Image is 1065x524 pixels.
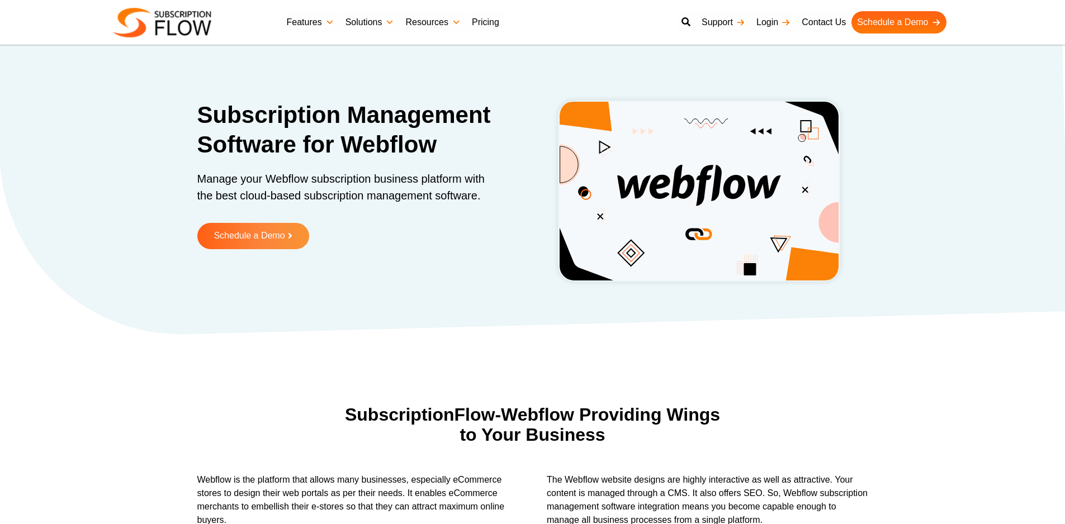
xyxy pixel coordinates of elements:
img: Subscriptionflow-and-webflow [558,101,840,282]
img: Subscriptionflow [113,8,211,37]
a: Solutions [340,11,400,34]
a: Schedule a Demo [851,11,946,34]
a: Pricing [466,11,505,34]
a: Login [751,11,796,34]
h2: SubscriptionFlow-Webflow Providing Wings to Your Business [343,404,723,446]
a: Contact Us [796,11,851,34]
p: Manage your Webflow subscription business platform with the best cloud-based subscription managem... [197,170,502,215]
h1: Subscription Management Software for Webflow [197,101,502,159]
a: Schedule a Demo [197,223,309,249]
a: Support [696,11,751,34]
a: Features [281,11,340,34]
span: Schedule a Demo [214,231,285,241]
a: Resources [400,11,466,34]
